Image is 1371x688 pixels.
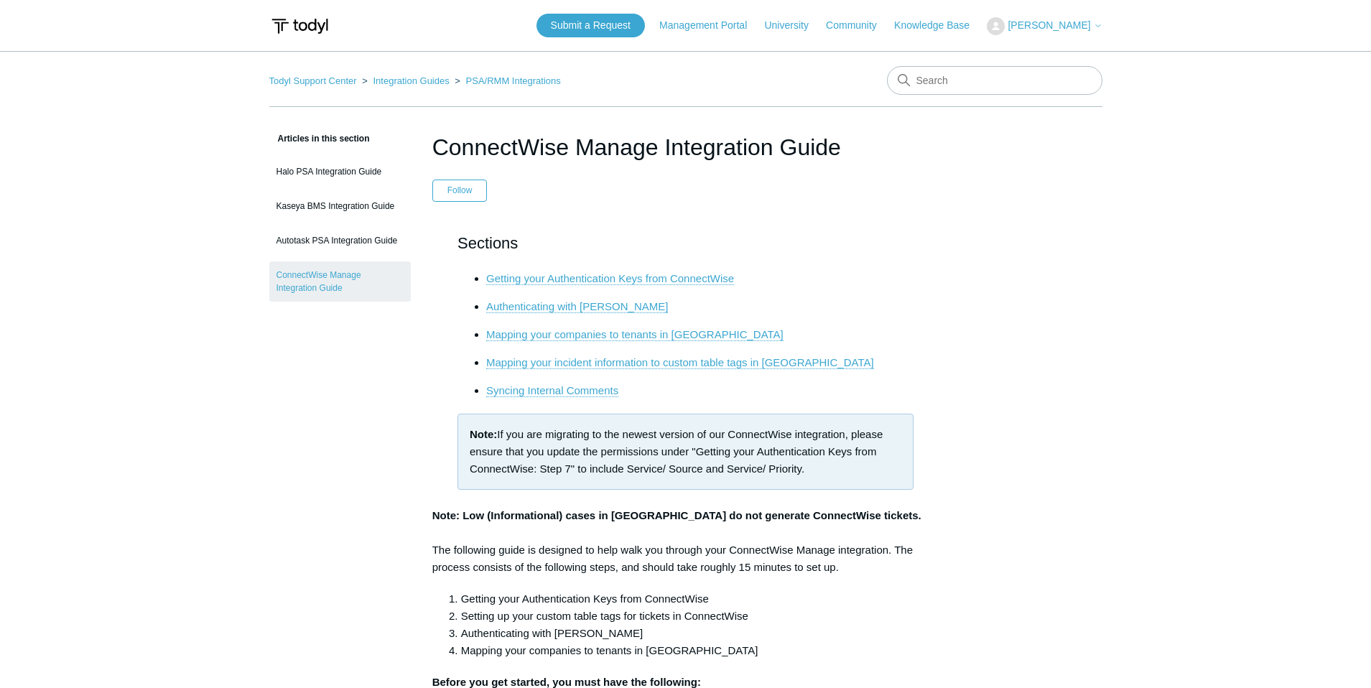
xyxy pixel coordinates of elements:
strong: Before you get started, you must have the following: [432,676,701,688]
a: Authenticating with [PERSON_NAME] [486,300,668,313]
h2: Sections [457,231,914,256]
a: Management Portal [659,18,761,33]
div: The following guide is designed to help walk you through your ConnectWise Manage integration. The... [432,541,939,576]
a: Integration Guides [373,75,449,86]
li: Authenticating with [PERSON_NAME] [461,625,939,642]
a: Knowledge Base [894,18,984,33]
a: Syncing Internal Comments [486,384,618,397]
li: Mapping your companies to tenants in [GEOGRAPHIC_DATA] [461,642,939,659]
a: ConnectWise Manage Integration Guide [269,261,411,302]
button: [PERSON_NAME] [987,17,1102,35]
span: [PERSON_NAME] [1008,19,1090,31]
a: Kaseya BMS Integration Guide [269,192,411,220]
li: Getting your Authentication Keys from ConnectWise [461,590,939,608]
a: Halo PSA Integration Guide [269,158,411,185]
strong: Note: [470,428,497,440]
strong: Note: Low (Informational) cases in [GEOGRAPHIC_DATA] do not generate ConnectWise tickets. [432,509,921,521]
a: University [764,18,822,33]
a: Submit a Request [536,14,645,37]
div: If you are migrating to the newest version of our ConnectWise integration, please ensure that you... [457,414,914,490]
a: Community [826,18,891,33]
a: Todyl Support Center [269,75,357,86]
a: Mapping your companies to tenants in [GEOGRAPHIC_DATA] [486,328,784,341]
button: Follow Article [432,180,488,201]
li: PSA/RMM Integrations [452,75,560,86]
a: Mapping your incident information to custom table tags in [GEOGRAPHIC_DATA] [486,356,874,369]
a: Getting your Authentication Keys from ConnectWise [486,272,734,285]
span: Articles in this section [269,134,370,144]
input: Search [887,66,1102,95]
li: Todyl Support Center [269,75,360,86]
a: Autotask PSA Integration Guide [269,227,411,254]
a: PSA/RMM Integrations [466,75,561,86]
img: Todyl Support Center Help Center home page [269,13,330,39]
li: Setting up your custom table tags for tickets in ConnectWise [461,608,939,625]
li: Integration Guides [359,75,452,86]
h1: ConnectWise Manage Integration Guide [432,130,939,164]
